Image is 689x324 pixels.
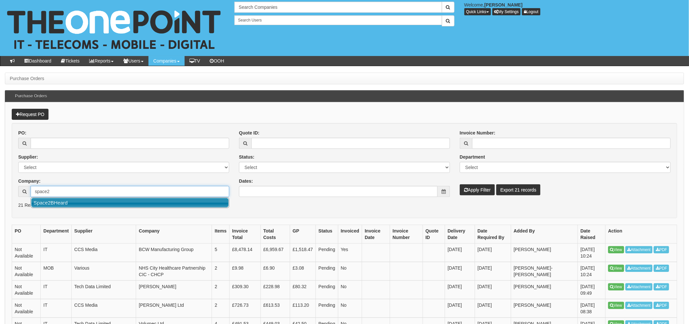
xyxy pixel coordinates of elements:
[511,262,578,280] td: [PERSON_NAME]-[PERSON_NAME]
[492,8,521,15] a: My Settings
[239,154,254,160] label: Status:
[475,225,511,243] th: Date Required By
[464,8,491,15] button: Quick Links
[260,280,290,299] td: £228.98
[290,280,316,299] td: £80.32
[485,2,523,7] b: [PERSON_NAME]
[626,265,653,272] a: Attachment
[511,225,578,243] th: Added By
[234,15,442,25] input: Search Users
[41,243,72,262] td: IT
[606,225,677,243] th: Action
[460,130,496,136] label: Invoice Number:
[41,225,72,243] th: Department
[338,262,362,280] td: No
[460,154,485,160] label: Department
[72,280,136,299] td: Tech Data Limited
[18,154,38,160] label: Supplier:
[290,299,316,317] td: £113.20
[260,243,290,262] td: £6,959.67
[445,225,475,243] th: Delivery Date
[338,243,362,262] td: Yes
[654,302,669,309] a: PDF
[475,243,511,262] td: [DATE]
[12,262,41,280] td: Not Available
[84,56,119,66] a: Reports
[41,262,72,280] td: MOB
[12,225,41,243] th: PO
[316,262,338,280] td: Pending
[578,225,605,243] th: Date Raised
[230,280,261,299] td: £309.30
[459,2,689,15] div: Welcome,
[41,299,72,317] td: IT
[290,262,316,280] td: £3.08
[185,56,205,66] a: TV
[475,280,511,299] td: [DATE]
[338,225,362,243] th: Invoiced
[511,243,578,262] td: [PERSON_NAME]
[608,265,624,272] a: View
[72,299,136,317] td: CCS Media
[12,91,50,102] h3: Purchase Orders
[578,280,605,299] td: [DATE] 09:49
[136,225,212,243] th: Company
[41,280,72,299] td: IT
[239,130,260,136] label: Quote ID:
[136,243,212,262] td: BCW Manufacturing Group
[12,109,49,120] a: Request PO
[260,262,290,280] td: £6.90
[212,299,230,317] td: 2
[212,225,230,243] th: Items
[338,299,362,317] td: No
[212,262,230,280] td: 2
[390,225,423,243] th: Invoice Number
[20,56,56,66] a: Dashboard
[654,246,669,253] a: PDF
[212,243,230,262] td: 5
[136,280,212,299] td: [PERSON_NAME]
[12,243,41,262] td: Not Available
[626,246,653,253] a: Attachment
[230,299,261,317] td: £726.73
[234,2,442,13] input: Search Companies
[338,280,362,299] td: No
[316,243,338,262] td: Pending
[578,262,605,280] td: [DATE] 10:24
[212,280,230,299] td: 2
[239,178,253,184] label: Dates:
[475,299,511,317] td: [DATE]
[316,280,338,299] td: Pending
[72,225,136,243] th: Supplier
[445,262,475,280] td: [DATE]
[260,225,290,243] th: Total Costs
[626,283,653,290] a: Attachment
[230,243,261,262] td: £8,478.14
[290,225,316,243] th: GP
[608,246,624,253] a: View
[260,299,290,317] td: £613.53
[136,299,212,317] td: [PERSON_NAME] Ltd
[18,202,671,208] p: 21 Results
[654,265,669,272] a: PDF
[362,225,390,243] th: Invoice Date
[511,299,578,317] td: [PERSON_NAME]
[511,280,578,299] td: [PERSON_NAME]
[445,243,475,262] td: [DATE]
[578,243,605,262] td: [DATE] 10:24
[18,130,26,136] label: PO:
[12,280,41,299] td: Not Available
[119,56,148,66] a: Users
[18,178,40,184] label: Company:
[316,225,338,243] th: Status
[230,225,261,243] th: Invoice Total
[578,299,605,317] td: [DATE] 08:38
[496,184,541,195] a: Export 21 records
[72,262,136,280] td: Various
[230,262,261,280] td: £9.98
[445,280,475,299] td: [DATE]
[316,299,338,317] td: Pending
[72,243,136,262] td: CCS Media
[460,184,495,195] button: Apply Filter
[205,56,229,66] a: OOH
